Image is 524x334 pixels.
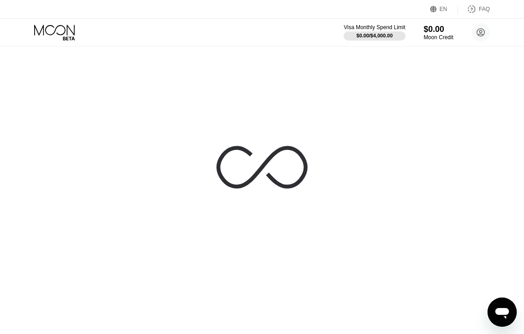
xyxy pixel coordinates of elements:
div: FAQ [458,5,490,14]
div: $0.00Moon Credit [424,25,453,41]
div: FAQ [479,6,490,12]
div: Visa Monthly Spend Limit [344,24,405,31]
div: $0.00 [424,25,453,34]
div: Moon Credit [424,34,453,41]
div: Visa Monthly Spend Limit$0.00/$4,000.00 [344,24,405,41]
div: EN [430,5,458,14]
div: $0.00 / $4,000.00 [356,33,393,38]
iframe: Button to launch messaging window [488,298,517,327]
div: EN [440,6,447,12]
